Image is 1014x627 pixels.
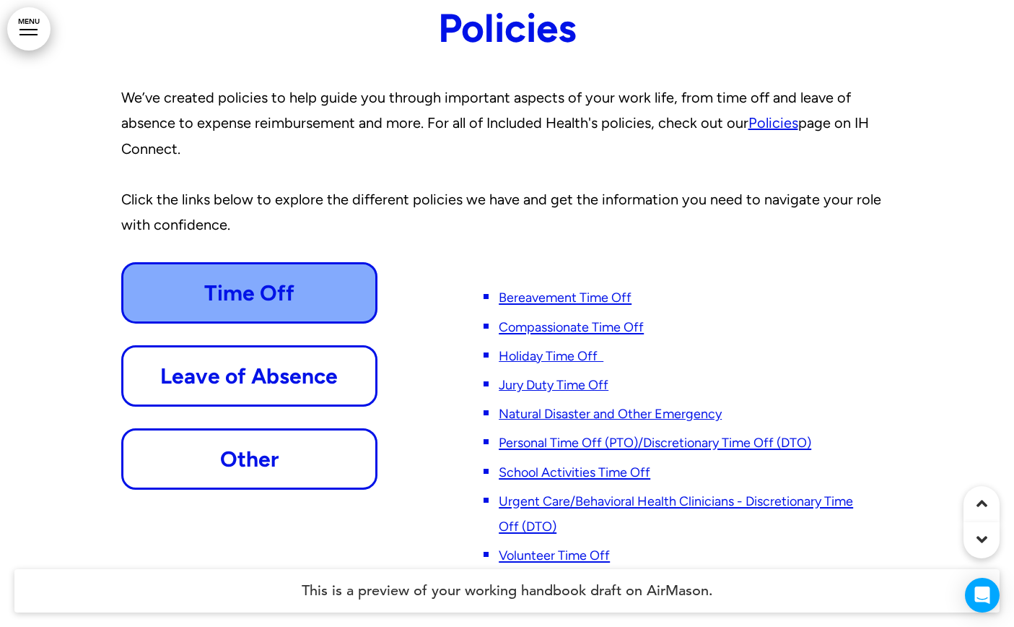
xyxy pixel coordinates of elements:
a: Bereavement Time Off [499,287,631,306]
a: Urgent Care/Behavioral Health Clinicians - Discretionary Time Off (DTO) [499,490,853,535]
span: We’ve created policies to help guide you through important aspects of your work life, from time o... [121,89,869,157]
span: Compassionate Time Off [499,319,644,335]
span: Personal Time Off (PTO)/Discretionary Time Off (DTO) [499,435,811,451]
a: Personal Time Off (PTO)/Discretionary Time Off (DTO) [499,432,811,451]
p: Other [138,445,362,473]
p: Leave of Absence [138,362,362,390]
a: Natural Disaster and Other Emergency [499,406,722,422]
div: Open Intercom Messenger [965,578,1000,613]
h1: Policies [121,9,893,48]
h4: This is a preview of your working handbook draft on AirMason. [14,569,1000,613]
a: School Activities Time Off [499,462,650,481]
span: Volunteer Time Off [499,548,610,563]
span: School Activities Time Off [499,464,650,480]
span: Click the links below to explore the different policies we have and get the information you need ... [121,191,881,233]
a: Holiday Time Off [499,348,603,364]
a: Volunteer Time Off [499,545,610,564]
a: MENU [7,7,51,51]
span: Time Off [204,280,294,306]
a: Policies [748,114,798,131]
span: Urgent Care/Behavioral Health Clinicians - Discretionary Time Off (DTO) [499,493,853,535]
a: Compassionate Time Off [499,316,644,336]
span: Bereavement Time Off [499,290,631,306]
a: Jury Duty Time Off [499,377,608,393]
